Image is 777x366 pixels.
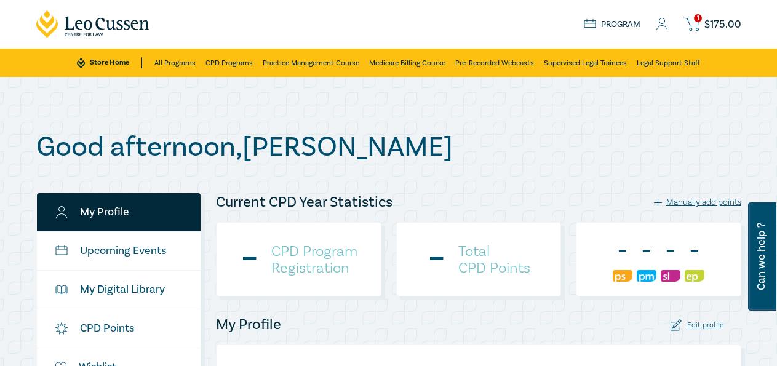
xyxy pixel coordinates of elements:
a: Program [584,19,641,30]
div: Edit profile [671,319,723,331]
h4: Total CPD Points [458,243,530,276]
a: Supervised Legal Trainees [544,49,627,77]
div: - [240,244,259,276]
a: Medicare Billing Course [369,49,445,77]
div: - [427,244,446,276]
img: Substantive Law [661,270,680,282]
img: Practice Management & Business Skills [637,270,656,282]
a: Upcoming Events [37,232,201,270]
h4: My Profile [216,315,281,335]
a: CPD Programs [205,49,253,77]
div: - [661,236,680,268]
div: - [685,236,704,268]
span: Can we help ? [755,210,767,303]
a: Store Home [77,57,141,68]
h4: CPD Program Registration [271,243,357,276]
span: $ 175.00 [704,19,741,30]
span: 1 [694,14,702,22]
a: My Digital Library [37,271,201,309]
a: My Profile [37,193,201,231]
a: Pre-Recorded Webcasts [455,49,534,77]
a: CPD Points [37,309,201,348]
img: Professional Skills [613,270,632,282]
div: Manually add points [654,197,741,208]
a: All Programs [154,49,196,77]
div: - [637,236,656,268]
a: Legal Support Staff [637,49,700,77]
h1: Good afternoon , [PERSON_NAME] [36,131,741,163]
a: Practice Management Course [263,49,359,77]
img: Ethics & Professional Responsibility [685,270,704,282]
h4: Current CPD Year Statistics [216,193,392,212]
div: - [613,236,632,268]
